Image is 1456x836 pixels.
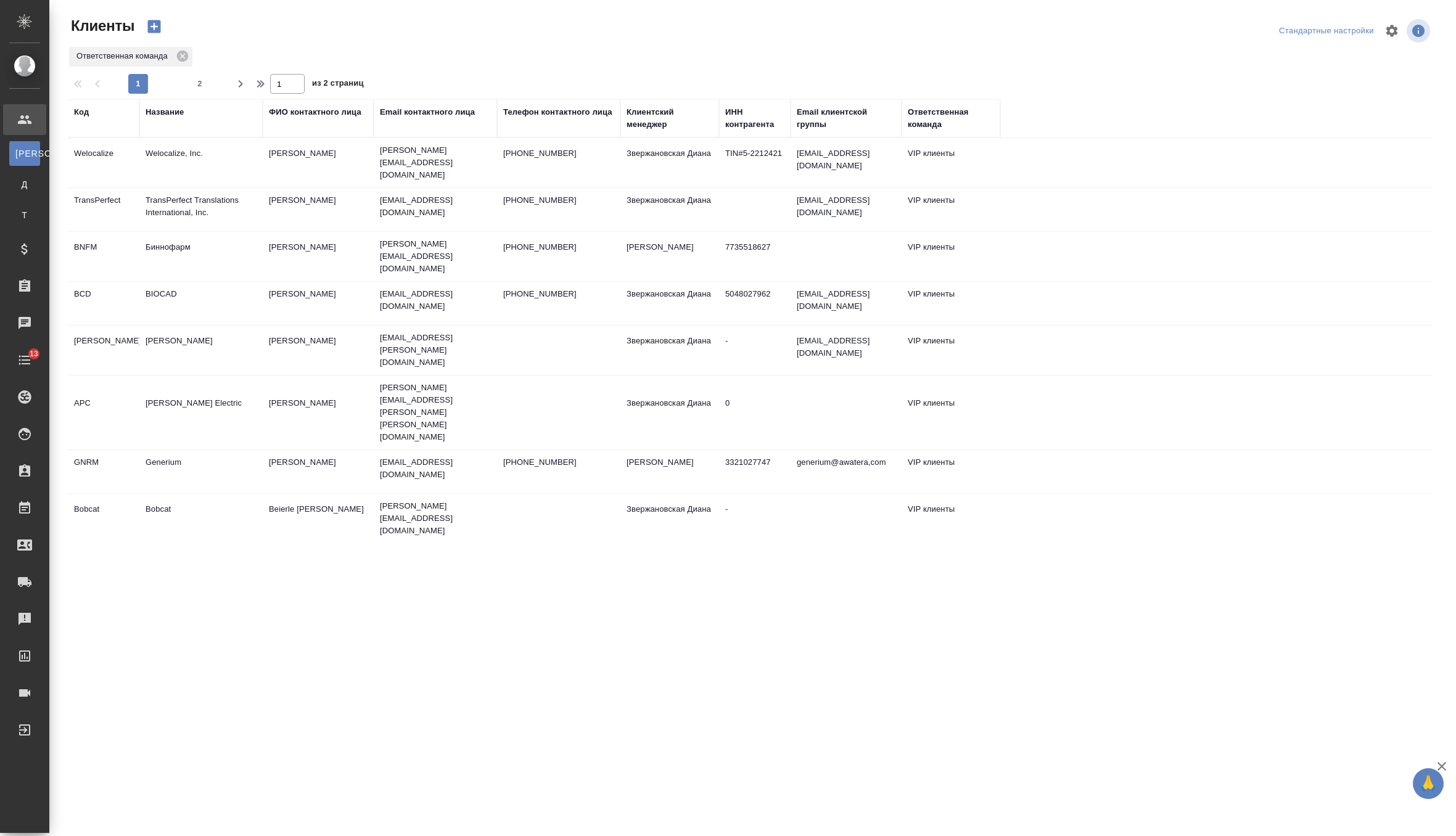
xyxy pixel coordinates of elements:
a: Т [9,203,40,227]
td: Welocalize [68,141,139,184]
td: [EMAIL_ADDRESS][DOMAIN_NAME] [791,282,902,325]
a: 13 [3,345,46,375]
td: [EMAIL_ADDRESS][DOMAIN_NAME] [791,188,902,231]
td: [PERSON_NAME] [263,235,374,278]
span: Клиенты [68,16,134,36]
button: 2 [190,74,210,94]
td: [EMAIL_ADDRESS][DOMAIN_NAME] [791,329,902,372]
div: split button [1276,22,1377,41]
td: VIP клиенты [902,235,1000,278]
td: BNFM [68,235,139,278]
td: VIP клиенты [902,188,1000,231]
div: Телефон контактного лица [503,106,612,118]
span: 13 [22,348,46,360]
td: APC [68,391,139,434]
td: Beierle [PERSON_NAME] [263,497,374,540]
td: [PERSON_NAME] [263,188,374,231]
p: [PHONE_NUMBER] [503,288,614,300]
td: Звержановская Диана [620,497,719,540]
div: ФИО контактного лица [269,106,361,118]
p: [PERSON_NAME][EMAIL_ADDRESS][DOMAIN_NAME] [380,500,491,537]
td: 0 [719,391,791,434]
div: Email контактного лица [380,106,475,118]
a: [PERSON_NAME] [9,141,40,166]
div: Email клиентской группы [797,106,895,131]
div: ИНН контрагента [725,106,784,131]
td: [PERSON_NAME] [68,329,139,372]
span: из 2 страниц [312,76,364,94]
td: [EMAIL_ADDRESS][DOMAIN_NAME] [791,141,902,184]
td: Звержановская Диана [620,282,719,325]
p: [PERSON_NAME][EMAIL_ADDRESS][PERSON_NAME][PERSON_NAME][DOMAIN_NAME] [380,382,491,443]
p: [PHONE_NUMBER] [503,194,614,207]
span: Посмотреть информацию [1407,19,1433,43]
td: 3321027747 [719,450,791,493]
td: Bobcat [68,497,139,540]
td: [PERSON_NAME] Electric [139,391,263,434]
td: Биннофарм [139,235,263,278]
td: Звержановская Диана [620,141,719,184]
p: Ответственная команда [76,50,172,62]
td: TransPerfect [68,188,139,231]
td: [PERSON_NAME] [263,391,374,434]
td: VIP клиенты [902,141,1000,184]
td: generium@awatera,com [791,450,902,493]
td: [PERSON_NAME] [263,450,374,493]
span: Настроить таблицу [1377,16,1407,46]
div: Клиентский менеджер [627,106,713,131]
td: TIN#5-2212421 [719,141,791,184]
span: Т [15,209,34,221]
p: [PERSON_NAME][EMAIL_ADDRESS][DOMAIN_NAME] [380,238,491,275]
p: [EMAIL_ADDRESS][DOMAIN_NAME] [380,288,491,313]
span: 2 [190,78,210,90]
p: [EMAIL_ADDRESS][PERSON_NAME][DOMAIN_NAME] [380,332,491,369]
td: VIP клиенты [902,450,1000,493]
a: Д [9,172,40,197]
td: VIP клиенты [902,282,1000,325]
button: 🙏 [1413,768,1444,799]
td: BCD [68,282,139,325]
p: [PHONE_NUMBER] [503,147,614,160]
td: [PERSON_NAME] [263,141,374,184]
td: Generium [139,450,263,493]
td: [PERSON_NAME] [139,329,263,372]
td: [PERSON_NAME] [620,235,719,278]
div: Ответственная команда [908,106,994,131]
td: Звержановская Диана [620,188,719,231]
td: VIP клиенты [902,391,1000,434]
td: [PERSON_NAME] [263,329,374,372]
div: Код [74,106,89,118]
span: Д [15,178,34,191]
td: 5048027962 [719,282,791,325]
td: - [719,329,791,372]
p: [PHONE_NUMBER] [503,241,614,253]
td: VIP клиенты [902,497,1000,540]
td: Звержановская Диана [620,391,719,434]
div: Название [146,106,184,118]
td: BIOCAD [139,282,263,325]
td: [PERSON_NAME] [263,282,374,325]
p: [PHONE_NUMBER] [503,456,614,469]
div: Ответственная команда [69,47,192,67]
span: 🙏 [1418,771,1439,797]
button: Создать [139,16,169,37]
td: TransPerfect Translations International, Inc. [139,188,263,231]
p: [EMAIL_ADDRESS][DOMAIN_NAME] [380,456,491,481]
td: - [719,497,791,540]
td: [PERSON_NAME] [620,450,719,493]
td: VIP клиенты [902,329,1000,372]
td: 7735518627 [719,235,791,278]
td: Bobcat [139,497,263,540]
p: [EMAIL_ADDRESS][DOMAIN_NAME] [380,194,491,219]
td: Welocalize, Inc. [139,141,263,184]
p: [PERSON_NAME][EMAIL_ADDRESS][DOMAIN_NAME] [380,144,491,181]
td: Звержановская Диана [620,329,719,372]
span: [PERSON_NAME] [15,147,34,160]
td: GNRM [68,450,139,493]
